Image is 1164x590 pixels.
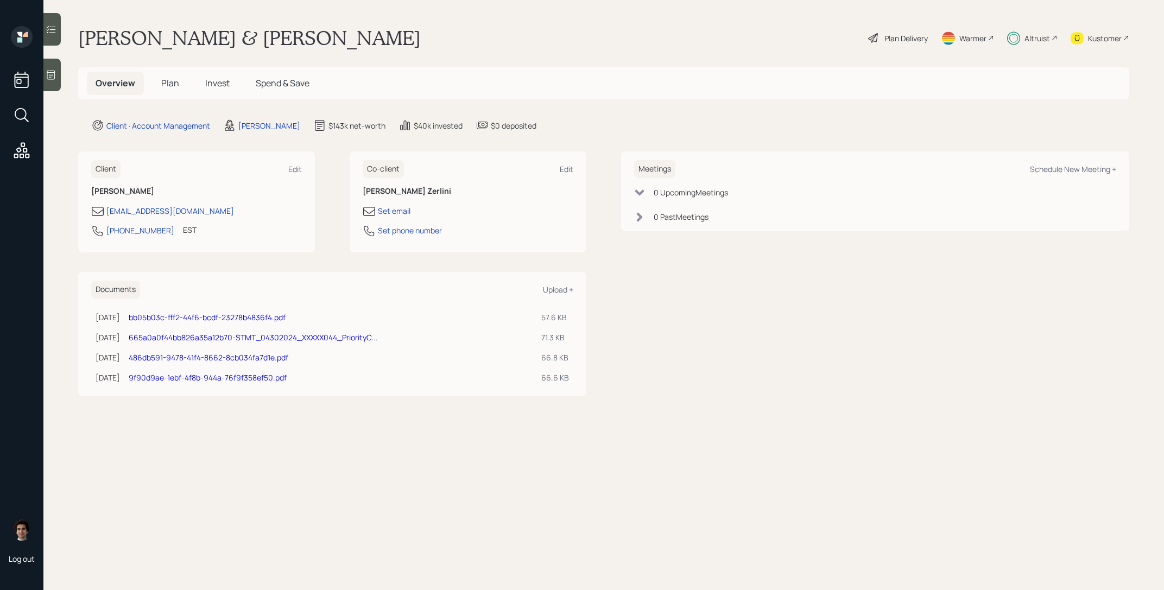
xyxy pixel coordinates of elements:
[106,120,210,131] div: Client · Account Management
[91,281,140,299] h6: Documents
[1030,164,1116,174] div: Schedule New Meeting +
[96,312,120,323] div: [DATE]
[288,164,302,174] div: Edit
[205,77,230,89] span: Invest
[634,160,675,178] h6: Meetings
[96,77,135,89] span: Overview
[654,211,708,223] div: 0 Past Meeting s
[363,160,404,178] h6: Co-client
[560,164,573,174] div: Edit
[654,187,728,198] div: 0 Upcoming Meeting s
[183,224,197,236] div: EST
[96,372,120,383] div: [DATE]
[378,205,410,217] div: Set email
[129,352,288,363] a: 486db591-9478-41f4-8662-8cb034fa7d1e.pdf
[541,352,569,363] div: 66.8 KB
[1088,33,1122,44] div: Kustomer
[1024,33,1050,44] div: Altruist
[129,332,378,342] a: 665a0a0f44bb826a35a12b70-STMT_04302024_XXXXX044_PriorityC...
[11,519,33,541] img: harrison-schaefer-headshot-2.png
[9,554,35,564] div: Log out
[884,33,928,44] div: Plan Delivery
[96,332,120,343] div: [DATE]
[491,120,536,131] div: $0 deposited
[129,372,287,383] a: 9f90d9ae-1ebf-4f8b-944a-76f9f358ef50.pdf
[238,120,300,131] div: [PERSON_NAME]
[543,284,573,295] div: Upload +
[378,225,442,236] div: Set phone number
[256,77,309,89] span: Spend & Save
[106,225,174,236] div: [PHONE_NUMBER]
[328,120,385,131] div: $143k net-worth
[541,312,569,323] div: 57.6 KB
[414,120,463,131] div: $40k invested
[78,26,421,50] h1: [PERSON_NAME] & [PERSON_NAME]
[106,205,234,217] div: [EMAIL_ADDRESS][DOMAIN_NAME]
[96,352,120,363] div: [DATE]
[129,312,286,322] a: bb05b03c-fff2-44f6-bcdf-23278b4836f4.pdf
[161,77,179,89] span: Plan
[541,332,569,343] div: 71.3 KB
[959,33,986,44] div: Warmer
[91,160,121,178] h6: Client
[363,187,573,196] h6: [PERSON_NAME] Zerlini
[91,187,302,196] h6: [PERSON_NAME]
[541,372,569,383] div: 66.6 KB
